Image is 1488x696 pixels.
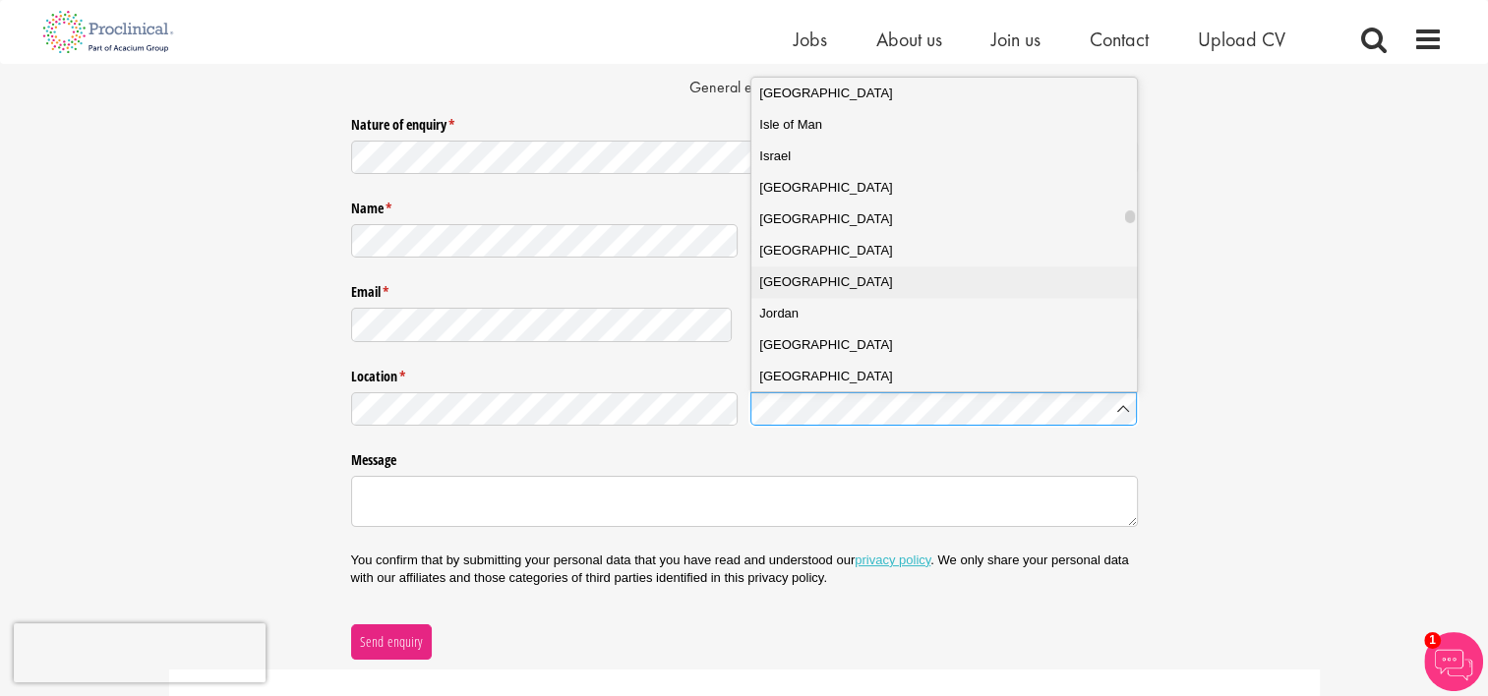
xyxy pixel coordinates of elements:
[359,631,423,653] span: Send enquiry
[351,624,432,660] button: Send enquiry
[759,367,892,386] span: [GEOGRAPHIC_DATA]
[759,335,892,355] span: [GEOGRAPHIC_DATA]
[351,276,733,302] label: Email
[759,209,892,229] span: [GEOGRAPHIC_DATA]
[1198,27,1285,52] a: Upload CV
[351,392,739,427] input: State / Province / Region
[759,241,892,261] span: [GEOGRAPHIC_DATA]
[794,27,827,52] a: Jobs
[759,84,892,103] span: [GEOGRAPHIC_DATA]
[759,304,799,323] span: Jordan
[14,623,266,682] iframe: reCAPTCHA
[750,392,1138,427] input: Country
[759,146,791,166] span: Israel
[351,224,739,259] input: First
[991,27,1041,52] a: Join us
[876,27,942,52] a: About us
[1424,632,1441,649] span: 1
[759,272,892,292] span: [GEOGRAPHIC_DATA]
[351,361,1138,386] legend: Location
[855,552,930,567] a: privacy policy
[351,551,1138,587] p: You confirm that by submitting your personal data that you have read and understood our . We only...
[351,193,1138,218] legend: Name
[759,178,892,198] span: [GEOGRAPHIC_DATA]
[351,108,1138,134] label: Nature of enquiry
[1424,632,1483,691] img: Chatbot
[351,444,1138,470] label: Message
[1090,27,1149,52] a: Contact
[759,115,822,135] span: Isle of Man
